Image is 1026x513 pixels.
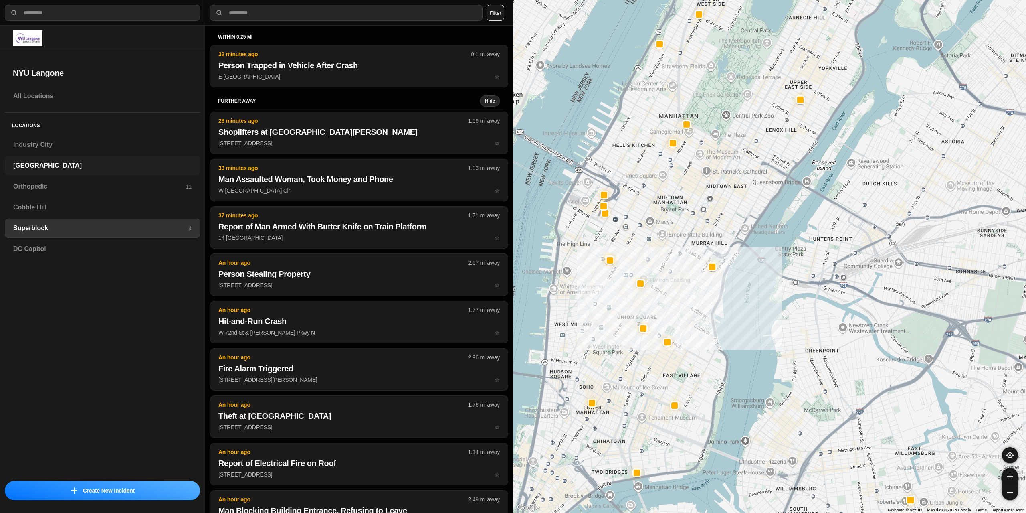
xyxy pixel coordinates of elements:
[210,395,508,438] button: An hour ago1.76 mi awayTheft at [GEOGRAPHIC_DATA][STREET_ADDRESS]star
[71,487,77,494] img: icon
[5,219,200,238] a: Superblock1
[210,282,508,288] a: An hour ago2.67 mi awayPerson Stealing Property[STREET_ADDRESS]star
[515,503,541,513] img: Google
[218,259,468,267] p: An hour ago
[218,376,500,384] p: [STREET_ADDRESS][PERSON_NAME]
[10,9,18,17] img: search
[218,164,468,172] p: 33 minutes ago
[210,73,508,80] a: 32 minutes ago0.1 mi awayPerson Trapped in Vehicle After CrashE [GEOGRAPHIC_DATA]star
[495,377,500,383] span: star
[13,203,192,212] h3: Cobble Hill
[218,73,500,81] p: E [GEOGRAPHIC_DATA]
[188,224,192,232] p: 1
[218,410,500,422] h2: Theft at [GEOGRAPHIC_DATA]
[495,140,500,146] span: star
[976,508,987,512] a: Terms (opens in new tab)
[13,67,192,79] h2: NYU Langone
[218,34,500,40] h5: within 0.25 mi
[218,353,468,361] p: An hour ago
[210,234,508,241] a: 37 minutes ago1.71 mi awayReport of Man Armed With Butter Knife on Train Platform14 [GEOGRAPHIC_D...
[468,448,500,456] p: 1.14 mi away
[468,164,500,172] p: 1.03 mi away
[218,126,500,138] h2: Shoplifters at [GEOGRAPHIC_DATA][PERSON_NAME]
[13,223,188,233] h3: Superblock
[210,140,508,146] a: 28 minutes ago1.09 mi awayShoplifters at [GEOGRAPHIC_DATA][PERSON_NAME][STREET_ADDRESS]star
[1002,447,1018,463] button: recenter
[495,73,500,80] span: star
[5,239,200,259] a: DC Capitol
[495,282,500,288] span: star
[471,50,500,58] p: 0.1 mi away
[210,424,508,430] a: An hour ago1.76 mi awayTheft at [GEOGRAPHIC_DATA][STREET_ADDRESS]star
[210,376,508,383] a: An hour ago2.96 mi awayFire Alarm Triggered[STREET_ADDRESS][PERSON_NAME]star
[210,348,508,391] button: An hour ago2.96 mi awayFire Alarm Triggered[STREET_ADDRESS][PERSON_NAME]star
[485,98,495,104] small: Hide
[218,221,500,232] h2: Report of Man Armed With Butter Knife on Train Platform
[1002,468,1018,484] button: zoom-in
[515,503,541,513] a: Open this area in Google Maps (opens a new window)
[5,87,200,106] a: All Locations
[468,117,500,125] p: 1.09 mi away
[13,140,192,150] h3: Industry City
[210,206,508,249] button: 37 minutes ago1.71 mi awayReport of Man Armed With Butter Knife on Train Platform14 [GEOGRAPHIC_D...
[210,112,508,154] button: 28 minutes ago1.09 mi awayShoplifters at [GEOGRAPHIC_DATA][PERSON_NAME][STREET_ADDRESS]star
[13,30,42,46] img: logo
[468,495,500,503] p: 2.49 mi away
[468,259,500,267] p: 2.67 mi away
[5,156,200,175] a: [GEOGRAPHIC_DATA]
[13,91,192,101] h3: All Locations
[480,95,500,107] button: Hide
[218,187,500,195] p: W [GEOGRAPHIC_DATA] Cir
[218,495,468,503] p: An hour ago
[468,211,500,219] p: 1.71 mi away
[888,507,922,513] button: Keyboard shortcuts
[5,135,200,154] a: Industry City
[210,45,508,87] button: 32 minutes ago0.1 mi awayPerson Trapped in Vehicle After CrashE [GEOGRAPHIC_DATA]star
[495,424,500,430] span: star
[5,481,200,500] button: iconCreate New Incident
[218,268,500,280] h2: Person Stealing Property
[1007,473,1013,479] img: zoom-in
[218,470,500,479] p: [STREET_ADDRESS]
[218,139,500,147] p: [STREET_ADDRESS]
[210,443,508,485] button: An hour ago1.14 mi awayReport of Electrical Fire on Roof[STREET_ADDRESS]star
[13,182,186,191] h3: Orthopedic
[927,508,971,512] span: Map data ©2025 Google
[210,301,508,343] button: An hour ago1.77 mi awayHit-and-Run CrashW 72nd St & [PERSON_NAME] Pkwy Nstar
[210,187,508,194] a: 33 minutes ago1.03 mi awayMan Assaulted Woman, Took Money and PhoneW [GEOGRAPHIC_DATA] Cirstar
[5,177,200,196] a: Orthopedic11
[5,198,200,217] a: Cobble Hill
[218,448,468,456] p: An hour ago
[468,353,500,361] p: 2.96 mi away
[218,401,468,409] p: An hour ago
[218,234,500,242] p: 14 [GEOGRAPHIC_DATA]
[218,306,468,314] p: An hour ago
[1002,484,1018,500] button: zoom-out
[218,363,500,374] h2: Fire Alarm Triggered
[495,329,500,336] span: star
[1007,489,1013,495] img: zoom-out
[992,508,1024,512] a: Report a map error
[13,161,192,170] h3: [GEOGRAPHIC_DATA]
[495,187,500,194] span: star
[1006,452,1014,459] img: recenter
[218,328,500,337] p: W 72nd St & [PERSON_NAME] Pkwy N
[495,235,500,241] span: star
[210,159,508,201] button: 33 minutes ago1.03 mi awayMan Assaulted Woman, Took Money and PhoneW [GEOGRAPHIC_DATA] Cirstar
[468,306,500,314] p: 1.77 mi away
[13,244,192,254] h3: DC Capitol
[210,253,508,296] button: An hour ago2.67 mi awayPerson Stealing Property[STREET_ADDRESS]star
[218,60,500,71] h2: Person Trapped in Vehicle After Crash
[215,9,223,17] img: search
[495,471,500,478] span: star
[218,316,500,327] h2: Hit-and-Run Crash
[218,174,500,185] h2: Man Assaulted Woman, Took Money and Phone
[218,423,500,431] p: [STREET_ADDRESS]
[487,5,504,21] button: Filter
[83,487,135,495] p: Create New Incident
[218,281,500,289] p: [STREET_ADDRESS]
[210,471,508,478] a: An hour ago1.14 mi awayReport of Electrical Fire on Roof[STREET_ADDRESS]star
[218,50,471,58] p: 32 minutes ago
[218,211,468,219] p: 37 minutes ago
[218,98,480,104] h5: further away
